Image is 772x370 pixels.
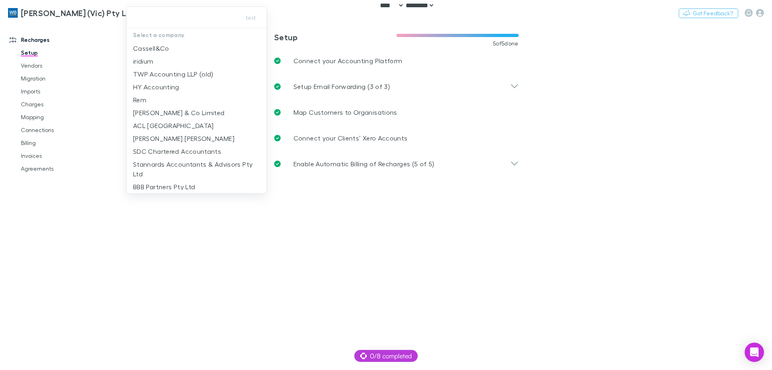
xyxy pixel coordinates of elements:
[133,108,225,118] p: [PERSON_NAME] & Co Limited
[133,159,260,179] p: Stannards Accountants & Advisors Pty Ltd
[246,13,256,23] span: test
[133,95,146,105] p: Rem
[127,28,267,42] p: Select a company
[133,134,234,143] p: [PERSON_NAME] [PERSON_NAME]
[133,82,179,92] p: HY Accounting
[133,121,214,130] p: ACL [GEOGRAPHIC_DATA]
[133,69,214,79] p: TWP Accounting LLP (old)
[133,56,154,66] p: iridium
[133,43,169,53] p: Cassell&Co
[133,182,195,192] p: BBB Partners Pty Ltd
[745,343,764,362] div: Open Intercom Messenger
[133,147,221,156] p: SDC Chartered Accountants
[238,13,263,23] button: test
